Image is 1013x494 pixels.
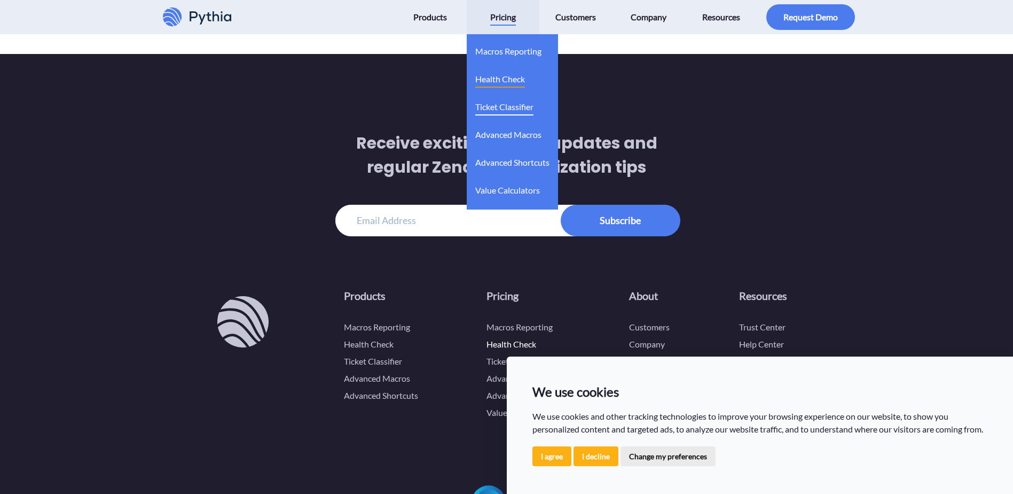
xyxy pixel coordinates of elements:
a: Value Calculators [475,173,540,201]
span: Macros Reporting [475,43,541,60]
a: Trust Center [739,322,786,332]
a: Ticket Classifier [344,356,402,366]
span: Advanced Shortcuts [475,154,549,171]
h3: Receive exciting Pythia updates and regular Zendesk optimization tips [335,131,678,205]
span: Pricing [490,9,516,26]
a: Health Check [486,339,536,349]
a: Advanced Macros [475,118,541,145]
a: Pricing [486,289,519,302]
a: Macros Reporting [475,34,541,62]
a: Help Center [739,339,784,349]
a: Products [344,289,386,302]
span: Company [631,9,666,26]
a: Pythia [217,296,265,348]
a: Advanced Macros [344,373,410,383]
a: Macros Reporting [486,322,553,332]
a: Advanced Macros [486,373,553,383]
h1: Pythia [6,9,143,17]
a: Macros Reporting [344,322,410,332]
button: I decline [574,446,618,466]
p: We use cookies and other tracking technologies to improve your browsing experience on our website... [532,410,988,436]
button: Change my preferences [621,446,716,466]
a: Ticket Classifier [475,90,533,118]
a: Ticket Classifier [486,356,545,366]
a: Blog [739,356,756,366]
span: Ticket Classifier [475,98,533,115]
span: Health Check [475,71,525,88]
span: Resources [702,9,740,26]
span: Products [413,9,447,26]
a: Health Check [344,339,394,349]
a: Customers [629,322,670,332]
a: Advanced Shortcuts [475,145,549,173]
a: Advanced Shortcuts [344,390,418,400]
a: About [629,289,658,302]
span: Advanced Macros [475,126,541,143]
a: Health Check [475,62,525,90]
a: Company [629,339,665,349]
a: Advanced Shortcuts [486,390,561,400]
a: Resources [739,289,787,302]
input: Email Address [335,205,678,236]
a: Contact Us [629,356,671,366]
span: Value Calculators [475,182,540,199]
span: Customers [555,9,596,26]
a: Value Calculators [486,407,551,418]
p: We use cookies [532,382,988,402]
span: Hello 👋 Do you have any questions about pricing? Let's chat. [6,22,141,42]
button: I agree [532,446,571,466]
